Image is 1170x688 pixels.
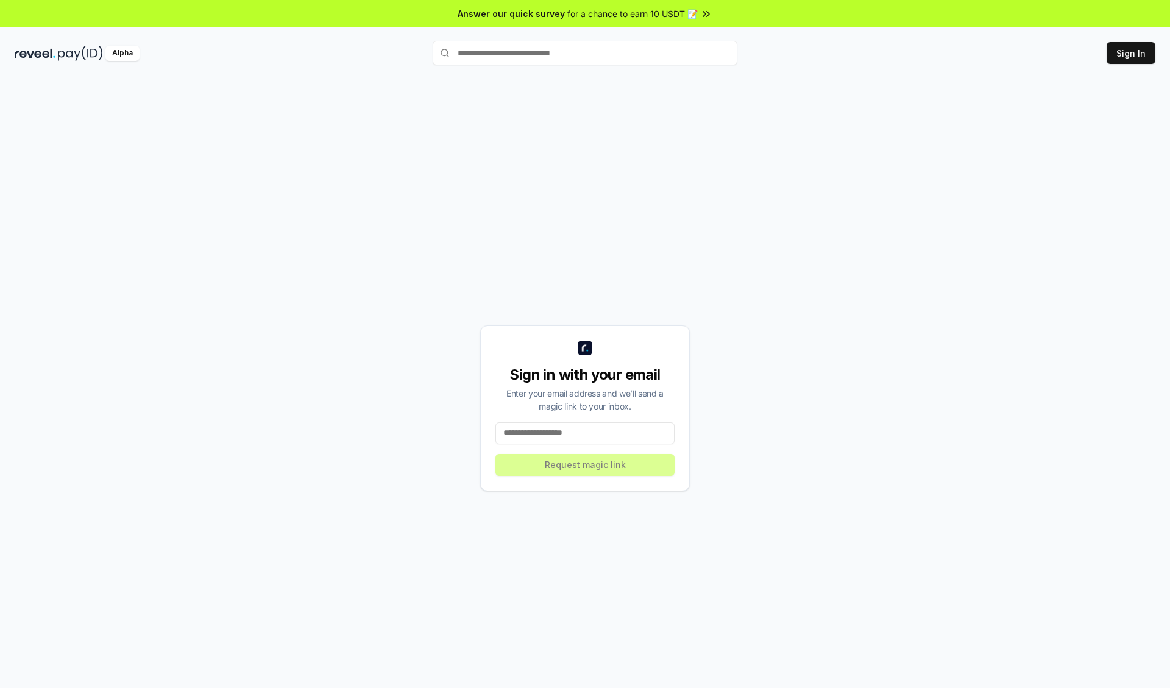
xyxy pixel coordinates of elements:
span: for a chance to earn 10 USDT 📝 [567,7,698,20]
img: reveel_dark [15,46,55,61]
img: logo_small [578,341,592,355]
div: Sign in with your email [495,365,675,385]
div: Enter your email address and we’ll send a magic link to your inbox. [495,387,675,413]
img: pay_id [58,46,103,61]
div: Alpha [105,46,140,61]
span: Answer our quick survey [458,7,565,20]
button: Sign In [1107,42,1155,64]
